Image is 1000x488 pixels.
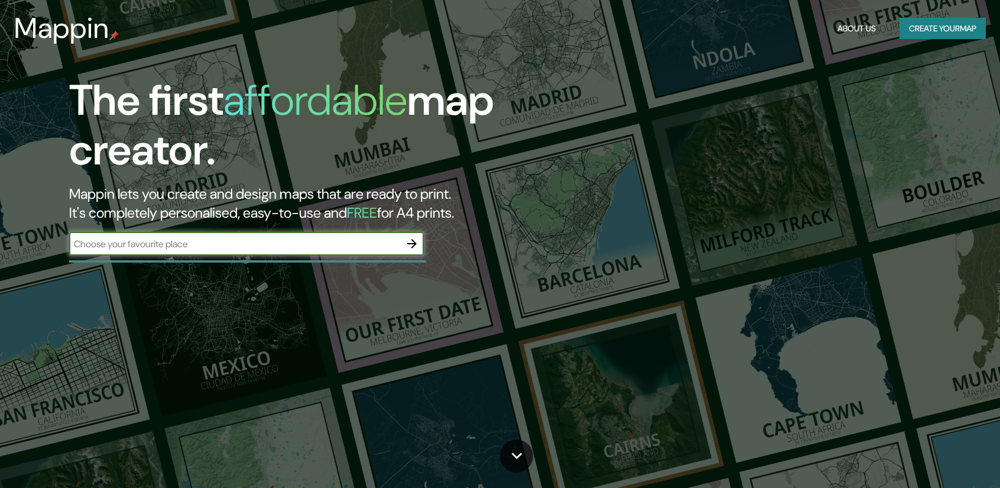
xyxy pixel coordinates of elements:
[900,18,986,40] button: Create yourmap
[69,76,569,185] h1: The first map creator.
[69,237,400,251] input: Choose your favourite place
[347,203,377,222] h5: FREE
[109,31,119,40] img: mappin-pin
[69,185,569,222] h2: Mappin lets you create and design maps that are ready to print. It's completely personalised, eas...
[14,12,109,45] h3: Mappin
[833,18,881,40] button: About Us
[223,73,407,128] h1: affordable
